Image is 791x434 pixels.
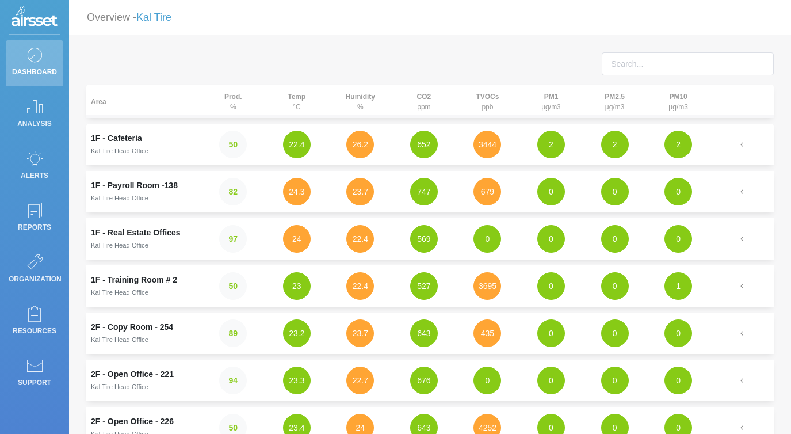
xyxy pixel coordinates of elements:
a: Reports [6,196,63,242]
strong: Area [91,98,106,106]
button: 0 [537,178,565,205]
strong: 97 [228,234,238,243]
button: 0 [537,272,565,300]
button: 82 [219,178,247,205]
strong: 89 [228,329,238,338]
p: Support [9,374,60,391]
td: 1F - Training Room # 2Kal Tire Head Office [86,265,201,307]
a: Organization [6,248,63,294]
button: 22.4 [283,131,311,158]
th: μg/m3 [519,85,583,118]
button: 3444 [473,131,501,158]
small: Kal Tire Head Office [91,147,148,154]
strong: 50 [228,140,238,149]
a: Dashboard [6,40,63,86]
strong: 50 [228,423,238,432]
button: 94 [219,367,247,394]
td: 1F - CafeteriaKal Tire Head Office [86,124,201,165]
button: 0 [664,178,692,205]
button: 26.2 [346,131,374,158]
p: Organization [9,271,60,288]
button: 679 [473,178,501,205]
button: 676 [410,367,438,394]
button: 50 [219,272,247,300]
td: 1F - Real Estate OfficesKal Tire Head Office [86,218,201,260]
small: Kal Tire Head Office [91,383,148,390]
th: °C [265,85,329,118]
button: 24 [283,225,311,253]
button: 23.7 [346,178,374,205]
p: Analysis [9,115,60,132]
button: 23.3 [283,367,311,394]
th: % [201,85,265,118]
button: 527 [410,272,438,300]
button: 0 [664,319,692,347]
a: Support [6,351,63,397]
strong: Temp [288,93,305,101]
button: 23.7 [346,319,374,347]
button: 24.3 [283,178,311,205]
button: 2 [664,131,692,158]
strong: PM10 [669,93,687,101]
a: Kal Tire [136,12,171,23]
button: 22.4 [346,225,374,253]
p: Overview - [87,7,171,28]
strong: PM1 [544,93,559,101]
strong: CO2 [417,93,431,101]
a: Analysis [6,92,63,138]
button: 0 [473,225,501,253]
th: μg/m3 [647,85,710,118]
img: Logo [12,6,58,29]
th: % [328,85,392,118]
th: μg/m3 [583,85,647,118]
button: 0 [537,367,565,394]
td: 2F - Open Office - 221Kal Tire Head Office [86,360,201,401]
small: Kal Tire Head Office [91,195,148,201]
button: 0 [664,225,692,253]
small: Kal Tire Head Office [91,336,148,343]
strong: PM2.5 [605,93,625,101]
button: 643 [410,319,438,347]
button: 652 [410,131,438,158]
button: 89 [219,319,247,347]
a: Alerts [6,144,63,190]
small: Kal Tire Head Office [91,289,148,296]
th: ppm [392,85,456,118]
a: Resources [6,299,63,345]
small: Kal Tire Head Office [91,242,148,249]
strong: Humidity [346,93,375,101]
th: ppb [456,85,519,118]
button: 2 [537,131,565,158]
button: 0 [537,225,565,253]
button: 0 [601,367,629,394]
button: 2 [601,131,629,158]
strong: 94 [228,376,238,385]
button: 0 [664,367,692,394]
button: 0 [601,319,629,347]
strong: 82 [228,187,238,196]
button: 22.4 [346,272,374,300]
button: 50 [219,131,247,158]
button: 0 [601,272,629,300]
button: 0 [601,225,629,253]
button: 0 [601,178,629,205]
p: Alerts [9,167,60,184]
button: 435 [473,319,501,347]
button: 22.7 [346,367,374,394]
strong: 50 [228,281,238,291]
p: Resources [9,322,60,340]
button: 747 [410,178,438,205]
strong: Prod. [224,93,242,101]
p: Reports [9,219,60,236]
button: 0 [537,319,565,347]
strong: TVOCs [476,93,499,101]
button: 3695 [473,272,501,300]
button: 23.2 [283,319,311,347]
button: 97 [219,225,247,253]
button: 569 [410,225,438,253]
button: 0 [473,367,501,394]
input: Search... [602,52,774,75]
button: 1 [664,272,692,300]
button: 23 [283,272,311,300]
td: 2F - Copy Room - 254Kal Tire Head Office [86,313,201,354]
